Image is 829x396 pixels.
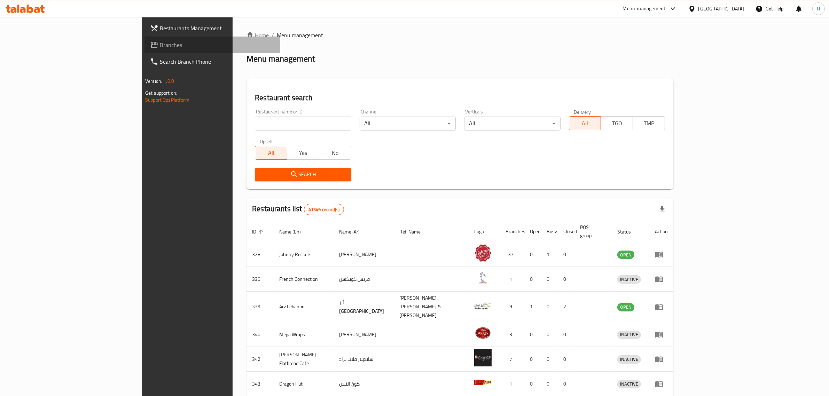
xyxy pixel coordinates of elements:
[255,146,287,160] button: All
[617,355,641,363] span: INACTIVE
[617,275,641,284] div: INACTIVE
[617,251,634,259] span: OPEN
[524,347,541,372] td: 0
[500,221,524,242] th: Branches
[145,95,189,104] a: Support.OpsPlatform
[655,380,668,388] div: Menu
[474,297,492,314] img: Arz Lebanon
[322,148,349,158] span: No
[334,267,394,292] td: فرنش كونكشن
[558,242,574,267] td: 0
[474,244,492,262] img: Johnny Rockets
[247,31,673,39] nav: breadcrumb
[145,77,162,86] span: Version:
[255,93,665,103] h2: Restaurant search
[258,148,284,158] span: All
[524,242,541,267] td: 0
[524,322,541,347] td: 0
[617,303,634,311] span: OPEN
[279,228,310,236] span: Name (En)
[360,117,456,130] div: All
[572,118,599,128] span: All
[474,269,492,286] img: French Connection
[601,116,633,130] button: TGO
[524,221,541,242] th: Open
[654,201,671,218] div: Export file
[604,118,630,128] span: TGO
[274,347,334,372] td: [PERSON_NAME] Flatbread Cafe
[655,330,668,339] div: Menu
[558,221,574,242] th: Closed
[574,109,591,114] label: Delivery
[277,31,323,39] span: Menu management
[655,355,668,363] div: Menu
[145,88,177,97] span: Get support on:
[319,146,351,160] button: No
[541,322,558,347] td: 0
[400,228,430,236] span: Ref. Name
[569,116,601,130] button: All
[144,53,280,70] a: Search Branch Phone
[274,267,334,292] td: French Connection
[541,242,558,267] td: 1
[160,57,275,66] span: Search Branch Phone
[500,322,524,347] td: 3
[633,116,665,130] button: TMP
[698,5,744,13] div: [GEOGRAPHIC_DATA]
[617,380,641,388] span: INACTIVE
[474,374,492,391] img: Dragon Hut
[290,148,316,158] span: Yes
[649,221,673,242] th: Action
[163,77,174,86] span: 1.0.0
[558,347,574,372] td: 0
[274,292,334,322] td: Arz Lebanon
[524,292,541,322] td: 1
[474,349,492,366] img: Sandella's Flatbread Cafe
[252,228,265,236] span: ID
[655,250,668,259] div: Menu
[500,347,524,372] td: 7
[617,228,640,236] span: Status
[541,347,558,372] td: 0
[541,292,558,322] td: 0
[334,322,394,347] td: [PERSON_NAME]
[558,292,574,322] td: 2
[558,267,574,292] td: 0
[304,206,344,213] span: 41349 record(s)
[255,168,351,181] button: Search
[144,20,280,37] a: Restaurants Management
[144,37,280,53] a: Branches
[160,41,275,49] span: Branches
[580,223,603,240] span: POS group
[617,331,641,339] span: INACTIVE
[524,267,541,292] td: 0
[339,228,369,236] span: Name (Ar)
[500,292,524,322] td: 9
[287,146,319,160] button: Yes
[541,221,558,242] th: Busy
[252,204,344,215] h2: Restaurants list
[255,117,351,130] input: Search for restaurant name or ID..
[274,322,334,347] td: Mega Wraps
[469,221,500,242] th: Logo
[500,242,524,267] td: 37
[464,117,560,130] div: All
[260,139,273,144] label: Upsell
[247,53,315,64] h2: Menu management
[655,275,668,283] div: Menu
[160,24,275,32] span: Restaurants Management
[617,303,634,311] div: OPEN
[623,5,666,13] div: Menu-management
[274,242,334,267] td: Johnny Rockets
[541,267,558,292] td: 0
[500,267,524,292] td: 1
[617,276,641,284] span: INACTIVE
[304,204,344,215] div: Total records count
[334,242,394,267] td: [PERSON_NAME]
[394,292,469,322] td: [PERSON_NAME],[PERSON_NAME] & [PERSON_NAME]
[334,347,394,372] td: سانديلاز فلات براد
[558,322,574,347] td: 0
